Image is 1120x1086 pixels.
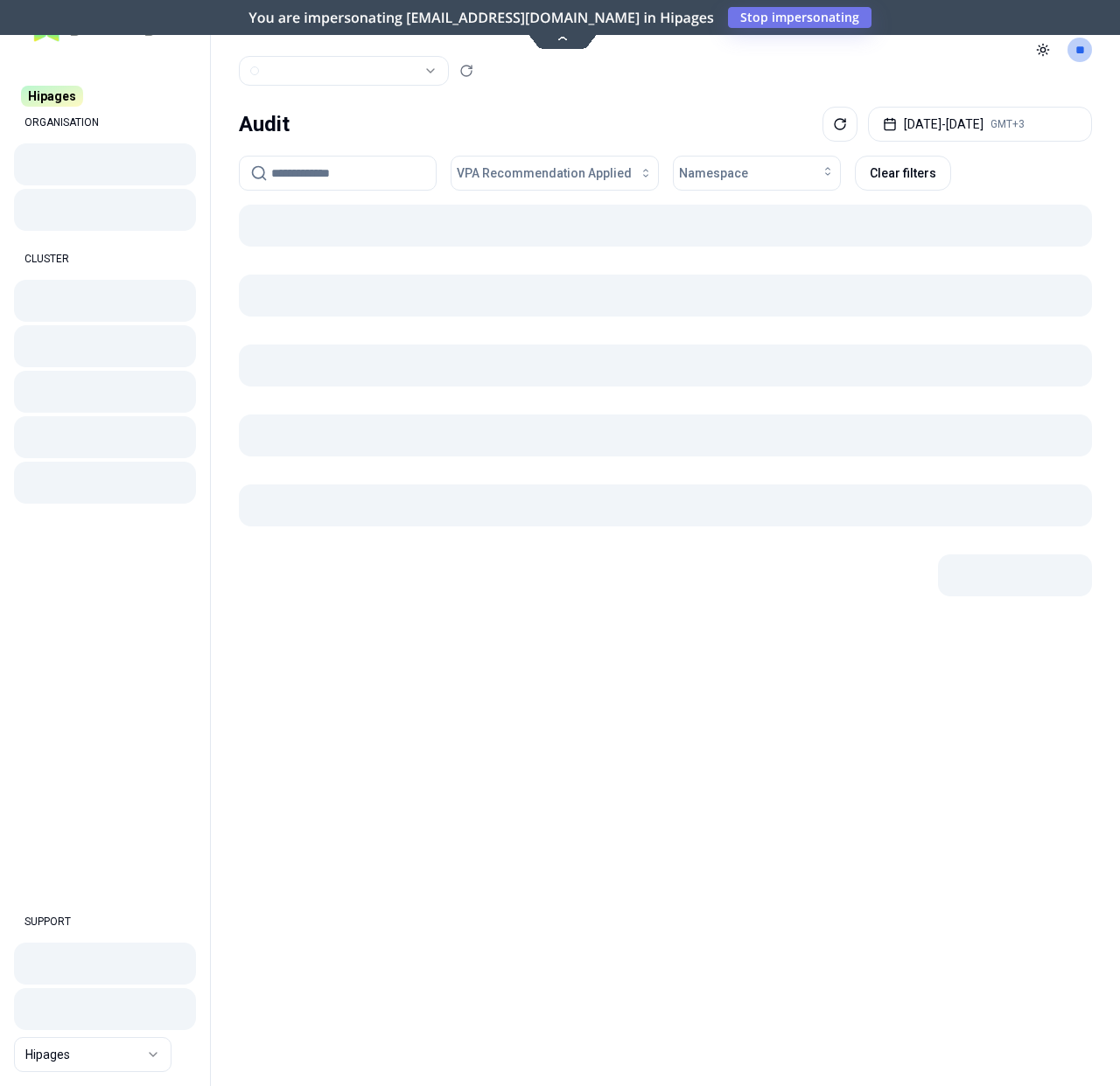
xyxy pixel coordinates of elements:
[21,86,83,107] span: Hipages
[868,107,1092,142] button: [DATE]-[DATE]GMT+3
[673,156,841,191] button: Namespace
[14,241,196,276] div: CLUSTER
[14,105,196,140] div: ORGANISATION
[14,904,196,939] div: SUPPORT
[855,156,951,191] button: Clear filters
[457,164,632,182] span: VPA Recommendation Applied
[239,107,290,142] div: Audit
[679,164,748,182] span: Namespace
[451,156,659,191] button: VPA Recommendation Applied
[239,56,449,86] button: Select a value
[990,117,1025,131] span: GMT+3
